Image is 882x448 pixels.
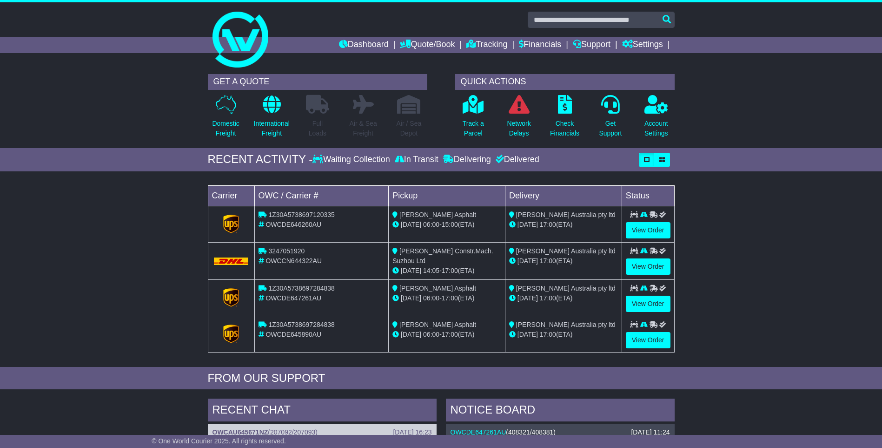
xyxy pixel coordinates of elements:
span: [PERSON_NAME] Australia pty ltd [516,247,616,255]
span: 17:00 [540,294,556,302]
a: InternationalFreight [253,95,290,143]
a: Financials [519,37,561,53]
div: - (ETA) [392,293,501,303]
p: Track a Parcel [463,119,484,138]
span: [DATE] [401,294,421,302]
span: 06:00 [423,331,439,338]
a: View Order [626,258,670,275]
a: OWCAU645671NZ [212,428,268,436]
span: [DATE] [517,294,538,302]
p: Air & Sea Freight [350,119,377,138]
span: [PERSON_NAME] Asphalt [399,285,476,292]
span: [PERSON_NAME] Australia pty ltd [516,211,616,218]
img: DHL.png [214,258,249,265]
img: GetCarrierServiceLogo [223,325,239,343]
a: CheckFinancials [550,95,580,143]
img: GetCarrierServiceLogo [223,215,239,233]
div: (ETA) [509,330,618,339]
div: Waiting Collection [312,155,392,165]
div: RECENT CHAT [208,399,437,424]
div: NOTICE BOARD [446,399,675,424]
div: GET A QUOTE [208,74,427,90]
div: QUICK ACTIONS [455,74,675,90]
span: 06:00 [423,294,439,302]
span: 1Z30A5738697120335 [268,211,334,218]
div: [DATE] 16:23 [393,428,431,436]
p: Get Support [599,119,622,138]
span: [DATE] [401,221,421,228]
span: 17:00 [442,267,458,274]
span: 17:00 [540,257,556,265]
span: [DATE] [401,331,421,338]
p: Network Delays [507,119,531,138]
img: GetCarrierServiceLogo [223,288,239,307]
a: Track aParcel [462,95,484,143]
div: In Transit [392,155,441,165]
span: [PERSON_NAME] Asphalt [399,321,476,328]
td: Delivery [505,185,622,206]
span: 3247051920 [268,247,305,255]
a: Dashboard [339,37,389,53]
div: ( ) [212,428,432,436]
span: [DATE] [517,221,538,228]
p: Check Financials [550,119,579,138]
td: Status [622,185,674,206]
span: [PERSON_NAME] Australia pty ltd [516,285,616,292]
span: 17:00 [442,331,458,338]
span: [DATE] [517,257,538,265]
span: © One World Courier 2025. All rights reserved. [152,437,286,445]
div: - (ETA) [392,330,501,339]
span: 1Z30A5738697284838 [268,285,334,292]
div: FROM OUR SUPPORT [208,372,675,385]
a: Quote/Book [400,37,455,53]
div: ( ) [451,428,670,436]
a: Settings [622,37,663,53]
div: RECENT ACTIVITY - [208,153,313,166]
span: 14:05 [423,267,439,274]
a: View Order [626,296,670,312]
a: View Order [626,222,670,238]
span: OWCDE646260AU [265,221,321,228]
span: OWCDE645890AU [265,331,321,338]
span: OWCDE647261AU [265,294,321,302]
a: NetworkDelays [506,95,531,143]
div: Delivering [441,155,493,165]
span: [PERSON_NAME] Constr.Mach. Suzhou Ltd [392,247,493,265]
span: [DATE] [401,267,421,274]
div: - (ETA) [392,220,501,230]
span: 15:00 [442,221,458,228]
a: Tracking [466,37,507,53]
span: 207092/207093 [270,428,315,436]
span: [PERSON_NAME] Asphalt [399,211,476,218]
p: Full Loads [306,119,329,138]
a: GetSupport [598,95,622,143]
a: Support [573,37,610,53]
p: Account Settings [644,119,668,138]
span: 17:00 [540,331,556,338]
span: 06:00 [423,221,439,228]
div: (ETA) [509,256,618,266]
span: 1Z30A5738697284838 [268,321,334,328]
div: Delivered [493,155,539,165]
a: DomesticFreight [212,95,239,143]
span: [DATE] [517,331,538,338]
span: 408321/408381 [508,428,553,436]
div: [DATE] 11:24 [631,428,670,436]
td: OWC / Carrier # [254,185,389,206]
a: AccountSettings [644,95,669,143]
div: - (ETA) [392,266,501,276]
p: International Freight [254,119,290,138]
span: [PERSON_NAME] Australia pty ltd [516,321,616,328]
div: (ETA) [509,220,618,230]
a: OWCDE647261AU [451,428,506,436]
span: 17:00 [540,221,556,228]
p: Air / Sea Depot [397,119,422,138]
td: Carrier [208,185,254,206]
span: 17:00 [442,294,458,302]
p: Domestic Freight [212,119,239,138]
a: View Order [626,332,670,348]
span: OWCCN644322AU [265,257,322,265]
td: Pickup [389,185,505,206]
div: (ETA) [509,293,618,303]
